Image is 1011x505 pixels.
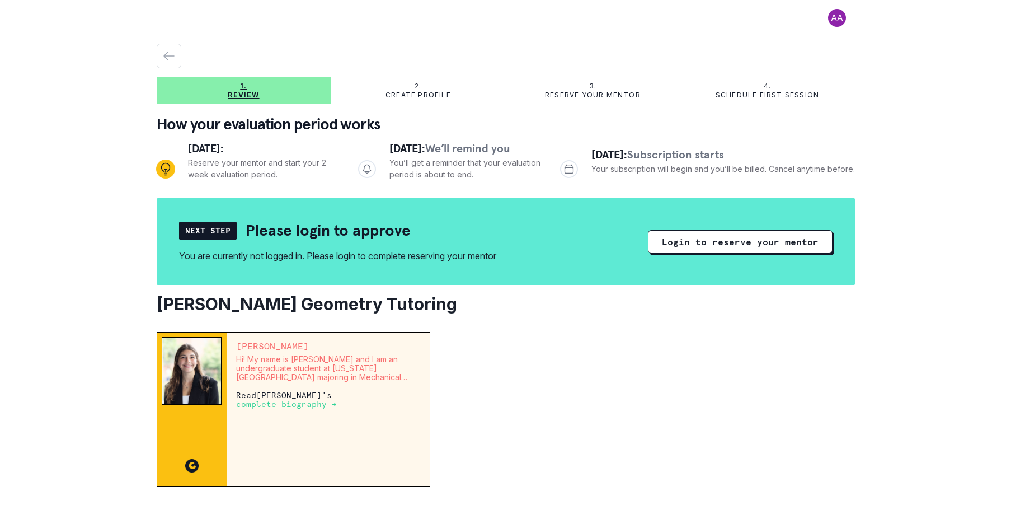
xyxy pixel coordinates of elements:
[425,141,510,156] span: We’ll remind you
[188,141,224,156] span: [DATE]:
[157,294,855,314] h2: [PERSON_NAME] Geometry Tutoring
[236,391,421,409] p: Read [PERSON_NAME] 's
[236,342,421,350] p: [PERSON_NAME]
[157,140,855,198] div: Progress
[627,147,724,162] span: Subscription starts
[236,399,337,409] a: complete biography →
[228,91,259,100] p: Review
[716,91,819,100] p: Schedule first session
[157,113,855,135] p: How your evaluation period works
[185,459,199,473] img: CC image
[648,230,833,254] button: Login to reserve your mentor
[545,91,641,100] p: Reserve your mentor
[389,141,425,156] span: [DATE]:
[246,221,411,240] h2: Please login to approve
[236,400,337,409] p: complete biography →
[240,82,247,91] p: 1.
[385,91,451,100] p: Create profile
[589,82,596,91] p: 3.
[162,337,222,405] img: Mentor Image
[764,82,771,91] p: 4.
[415,82,421,91] p: 2.
[179,249,496,263] div: You are currently not logged in. Please login to complete reserving your mentor
[188,157,341,180] p: Reserve your mentor and start your 2 week evaluation period.
[591,147,627,162] span: [DATE]:
[819,9,855,27] button: profile picture
[236,355,421,382] p: Hi! My name is [PERSON_NAME] and I am an undergraduate student at [US_STATE][GEOGRAPHIC_DATA] maj...
[389,157,542,180] p: You’ll get a reminder that your evaluation period is about to end.
[179,222,237,240] div: Next Step
[591,163,855,175] p: Your subscription will begin and you’ll be billed. Cancel anytime before.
